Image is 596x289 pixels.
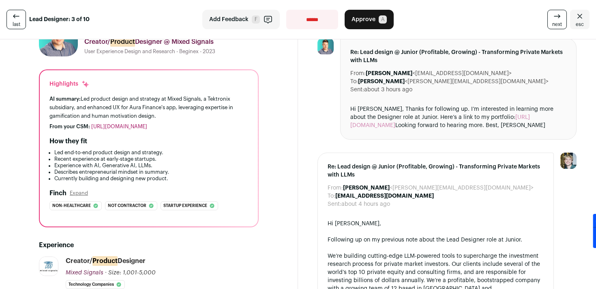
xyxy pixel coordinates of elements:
[66,280,125,289] li: Technology Companies
[560,153,577,169] img: 6494470-medium_jpg
[52,202,91,210] span: Non-healthcare
[70,190,88,196] button: Expand
[54,175,248,182] li: Currently building and designing new product.
[379,15,387,24] span: A
[328,163,544,179] span: Re: Lead design @ Junior (Profitable, Growing) - Transforming Private Markets with LLMs
[328,236,544,244] div: Following up on my previous note about the Lead Designer role at Junior.
[328,220,544,228] div: Hi [PERSON_NAME],
[350,48,566,65] span: Re: Lead design @ Junior (Profitable, Growing) - Transforming Private Markets with LLMs
[358,78,549,86] dd: <[PERSON_NAME][EMAIL_ADDRESS][DOMAIN_NAME]>
[92,256,118,266] mark: Product
[49,188,66,198] h2: Finch
[552,21,562,28] span: next
[350,78,358,86] dt: To:
[49,96,81,101] span: AI summary:
[366,69,512,78] dd: <[EMAIL_ADDRESS][DOMAIN_NAME]>
[570,10,590,29] a: Close
[252,15,260,24] span: F
[66,270,103,276] span: Mixed Signals
[163,202,207,210] span: Startup experience
[202,10,280,29] button: Add Feedback F
[364,86,412,94] dd: about 3 hours ago
[328,200,341,208] dt: Sent:
[350,86,364,94] dt: Sent:
[341,200,390,208] dd: about 4 hours ago
[352,15,375,24] span: Approve
[54,169,248,175] li: Describes entrepreneurial mindset in summary.
[328,192,335,200] dt: To:
[350,105,566,129] div: Hi [PERSON_NAME], Thanks for following up. I’m interested in learning more about the Designer rol...
[49,124,90,129] span: From your CSM:
[110,37,135,47] mark: Product
[317,38,334,54] img: 4a1b5e08c10703db3b309b0a7837bb7e9762e838829e55098ef5dcd892dfd325.jpg
[39,240,259,250] h2: Experience
[6,10,26,29] a: last
[29,15,90,24] strong: Lead Designer: 3 of 10
[328,184,343,192] dt: From:
[39,257,58,276] img: 9ed9a83c8d97dc8d9c6bc3269bcdc801142a7563df1948b84a7f7d584d520e1a.jpg
[13,21,20,28] span: last
[350,69,366,78] dt: From:
[91,124,147,129] a: [URL][DOMAIN_NAME]
[366,71,412,76] b: [PERSON_NAME]
[49,136,87,146] h2: How they fit
[54,149,248,156] li: Led end-to-end product design and strategy.
[343,184,534,192] dd: <[PERSON_NAME][EMAIL_ADDRESS][DOMAIN_NAME]>
[84,37,259,47] div: Creator/ Designer @ Mixed Signals
[54,162,248,169] li: Experience with AI, Generative AI, LLMs.
[576,21,584,28] span: esc
[108,202,146,210] span: Not contractor
[209,15,249,24] span: Add Feedback
[343,185,390,191] b: [PERSON_NAME]
[345,10,394,29] button: Approve A
[105,270,156,276] span: · Size: 1,001-5,000
[547,10,567,29] a: next
[49,95,248,120] div: Led product design and strategy at Mixed Signals, a Tektronix subsidiary, and enhanced UX for Aur...
[358,79,405,84] b: [PERSON_NAME]
[54,156,248,162] li: Recent experience at early-stage startups.
[84,48,259,55] div: User Experience Design and Research - Beginex - 2023
[335,193,434,199] b: [EMAIL_ADDRESS][DOMAIN_NAME]
[49,80,90,88] div: Highlights
[66,257,146,265] div: Creator/ Designer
